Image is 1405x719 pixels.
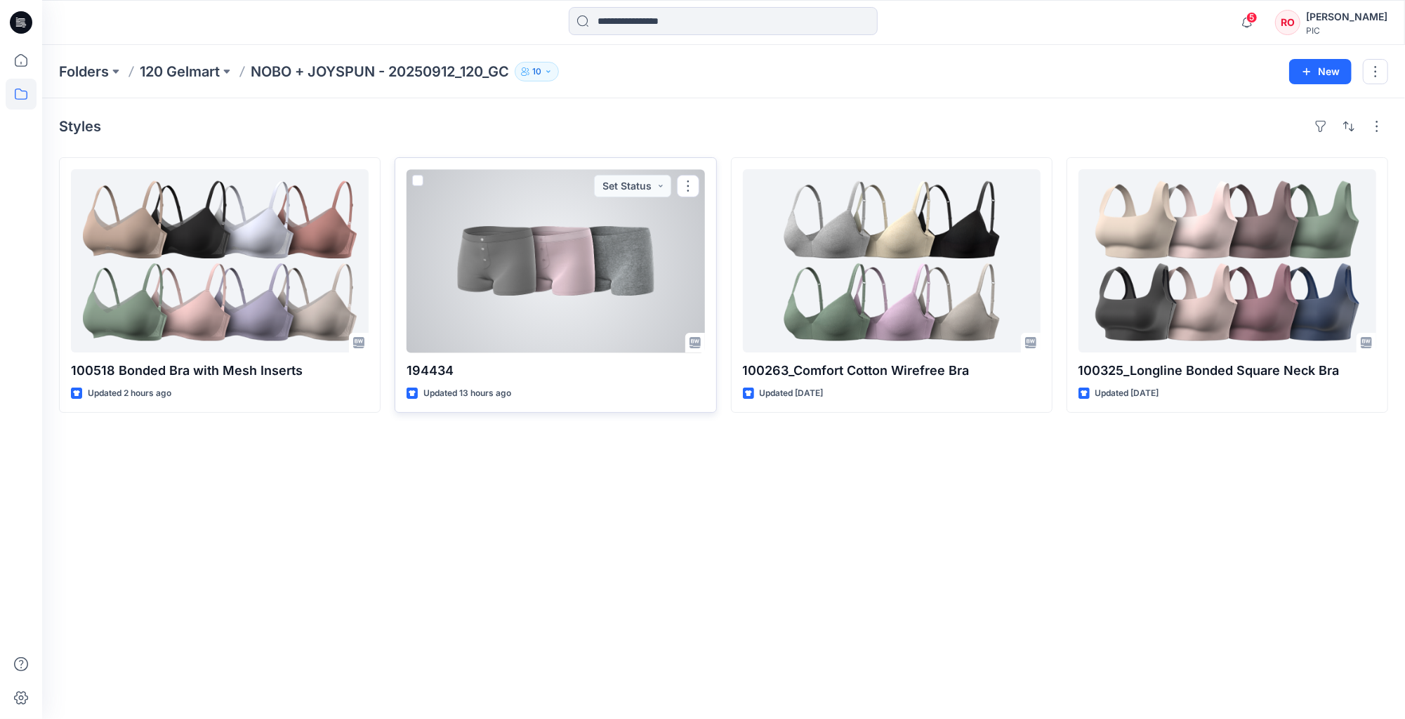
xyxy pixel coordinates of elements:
[1246,12,1258,23] span: 5
[1095,386,1159,401] p: Updated [DATE]
[88,386,171,401] p: Updated 2 hours ago
[407,361,704,381] p: 194434
[743,361,1041,381] p: 100263_Comfort Cotton Wirefree Bra
[1306,25,1387,36] div: PIC
[532,64,541,79] p: 10
[1079,169,1376,352] a: 100325_Longline Bonded Square Neck Bra
[1079,361,1376,381] p: 100325_Longline Bonded Square Neck Bra
[140,62,220,81] a: 120 Gelmart
[743,169,1041,352] a: 100263_Comfort Cotton Wirefree Bra
[251,62,509,81] p: NOBO + JOYSPUN - 20250912_120_GC
[423,386,511,401] p: Updated 13 hours ago
[71,169,369,352] a: 100518 Bonded Bra with Mesh Inserts
[407,169,704,352] a: 194434
[71,361,369,381] p: 100518 Bonded Bra with Mesh Inserts
[760,386,824,401] p: Updated [DATE]
[59,118,101,135] h4: Styles
[1289,59,1352,84] button: New
[59,62,109,81] a: Folders
[515,62,559,81] button: 10
[1275,10,1300,35] div: RO
[1306,8,1387,25] div: [PERSON_NAME]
